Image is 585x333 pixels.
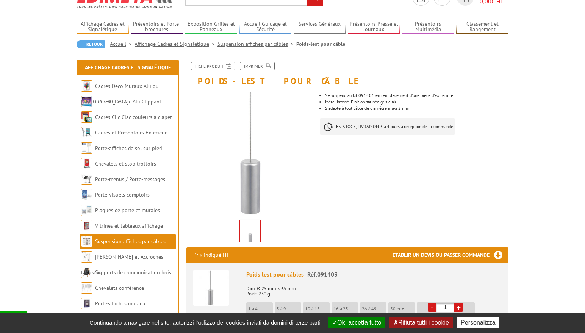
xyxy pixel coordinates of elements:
[325,93,508,98] li: Se suspend au kit 091401 en remplacement d'une pièce d'extrêmité
[402,21,454,33] a: Présentoirs Multimédia
[86,319,324,326] span: Continuando a navigare nel sito, autorizzi l’utilizzo dei cookies inviati da domini di terze parti
[81,220,92,231] img: Vitrines et tableaux affichage
[239,21,292,33] a: Accueil Guidage et Sécurité
[95,129,167,136] a: Cadres et Présentoirs Extérieur
[193,270,229,306] img: Poids lest pour câbles
[81,142,92,154] img: Porte-affiches de sol sur pied
[246,270,502,279] div: Poids lest pour câbles -
[390,306,415,311] p: 50 et +
[81,205,92,216] img: Plaques de porte et murales
[95,222,163,229] a: Vitrines et tableaux affichage
[191,62,235,70] a: Fiche produit
[240,220,260,244] img: suspendus_par_cables_091403_1.jpg
[307,270,338,278] span: Réf.091403
[95,98,161,105] a: Cadres Clic-Clac Alu Clippant
[81,80,92,92] img: Cadres Deco Muraux Alu ou Bois
[185,21,237,33] a: Exposition Grilles et Panneaux
[428,303,436,312] a: -
[333,306,358,311] p: 16 à 25
[248,306,273,311] p: 1 à 4
[457,317,499,328] button: Personalizza (finestra modale)
[77,40,105,48] a: Retour
[362,306,386,311] p: 26 à 49
[77,21,129,33] a: Affichage Cadres et Signalétique
[81,298,92,309] img: Porte-affiches muraux
[296,40,345,48] li: Poids-lest pour câble
[81,83,159,105] a: Cadres Deco Muraux Alu ou [GEOGRAPHIC_DATA]
[454,303,463,312] a: +
[320,118,455,135] p: EN STOCK, LIVRAISON 3 à 4 jours à réception de la commande
[81,111,92,123] img: Cadres Clic-Clac couleurs à clapet
[95,238,166,245] a: Suspension affiches par câbles
[348,21,400,33] a: Présentoirs Presse et Journaux
[85,64,171,71] a: Affichage Cadres et Signalétique
[305,306,330,311] p: 10 à 15
[110,41,135,47] a: Accueil
[95,300,145,307] a: Porte-affiches muraux
[95,269,171,276] a: Supports de communication bois
[95,145,162,152] a: Porte-affiches de sol sur pied
[95,114,172,120] a: Cadres Clic-Clac couleurs à clapet
[81,174,92,185] img: Porte-menus / Porte-messages
[81,253,163,276] a: [PERSON_NAME] et Accroches tableaux
[389,317,453,328] button: Rifiuta tutti i cookie
[95,160,156,167] a: Chevalets et stop trottoirs
[325,106,508,111] li: S'adapte à tout câble de diamètre maxi 2 mm
[95,285,144,291] a: Chevalets conférence
[186,89,314,217] img: suspendus_par_cables_091403_1.jpg
[131,21,183,33] a: Présentoirs et Porte-brochures
[294,21,346,33] a: Services Généraux
[277,306,301,311] p: 5 à 9
[246,281,502,297] p: Dim. Ø 25 mm x 65 mm Poids 230 g
[328,317,385,328] button: Ok, accetta tutto
[81,158,92,169] img: Chevalets et stop trottoirs
[81,251,92,263] img: Cimaises et Accroches tableaux
[193,247,229,263] p: Prix indiqué HT
[81,189,92,200] img: Porte-visuels comptoirs
[95,191,150,198] a: Porte-visuels comptoirs
[456,21,508,33] a: Classement et Rangement
[81,236,92,247] img: Suspension affiches par câbles
[81,127,92,138] img: Cadres et Présentoirs Extérieur
[240,62,275,70] a: Imprimer
[217,41,296,47] a: Suspension affiches par câbles
[325,100,508,104] li: Métal brossé. Finition satinée gris clair
[81,282,92,294] img: Chevalets conférence
[393,247,508,263] h3: Etablir un devis ou passer commande
[95,176,165,183] a: Porte-menus / Porte-messages
[135,41,217,47] a: Affichage Cadres et Signalétique
[95,207,160,214] a: Plaques de porte et murales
